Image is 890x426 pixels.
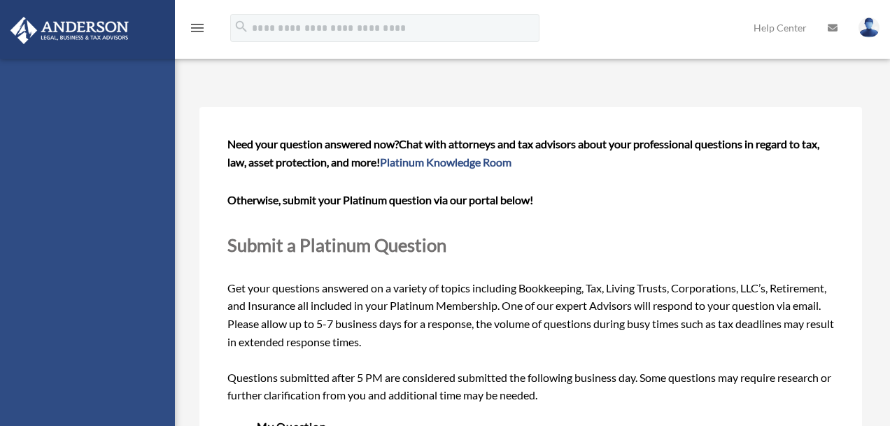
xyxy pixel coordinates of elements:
span: Chat with attorneys and tax advisors about your professional questions in regard to tax, law, ass... [227,137,819,169]
i: search [234,19,249,34]
img: User Pic [859,17,880,38]
a: menu [189,24,206,36]
span: Submit a Platinum Question [227,234,446,255]
span: Need your question answered now? [227,137,399,150]
b: Otherwise, submit your Platinum question via our portal below! [227,193,533,206]
i: menu [189,20,206,36]
span: Get your questions answered on a variety of topics including Bookkeeping, Tax, Living Trusts, Cor... [227,137,834,402]
a: Platinum Knowledge Room [380,155,511,169]
img: Anderson Advisors Platinum Portal [6,17,133,44]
